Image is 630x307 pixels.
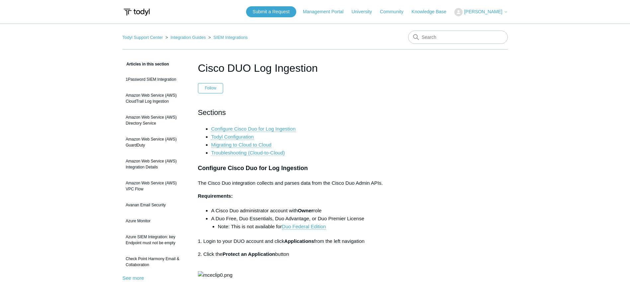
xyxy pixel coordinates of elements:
[211,142,272,148] a: Migrating to Cloud to Cloud
[223,251,275,257] strong: Protect an Application
[123,133,188,152] a: Amazon Web Service (AWS) GuardDuty
[198,60,432,76] h1: Cisco DUO Log Ingestion
[211,134,254,140] a: Todyl Configuration
[123,89,188,108] a: Amazon Web Service (AWS) CloudTrail Log Ingestion
[123,215,188,227] a: Azure Monitor
[218,223,432,231] li: Note: This is not available for
[198,193,233,199] strong: Requirements:
[454,8,507,16] button: [PERSON_NAME]
[198,83,224,93] button: Follow Article
[123,111,188,130] a: Amazon Web Service (AWS) Directory Service
[123,73,188,86] a: 1Password SIEM Integration
[464,9,502,14] span: [PERSON_NAME]
[198,163,432,173] h3: Configure Cisco Duo for Log Ingestion
[198,237,432,245] p: 1. Login to your DUO account and click from the left navigation
[198,250,432,266] p: 2. Click the button
[282,224,326,230] a: Duo Federal Edition
[380,8,410,15] a: Community
[211,207,432,215] li: A Cisco Duo administrator account with role
[123,275,144,281] a: See more
[123,155,188,173] a: Amazon Web Service (AWS) Integration Details
[351,8,378,15] a: University
[198,107,432,118] h2: Sections
[170,35,206,40] a: Integration Guides
[211,215,432,231] li: A Duo Free, Duo Essentials, Duo Advantage, or Duo Premier License
[211,126,296,132] a: Configure Cisco Duo for Log Ingestion
[408,31,508,44] input: Search
[298,208,314,213] strong: Owner
[123,35,164,40] li: Todyl Support Center
[284,238,314,244] strong: Applications
[123,231,188,249] a: Azure SIEM Integration: key Endpoint must not be empty
[123,177,188,195] a: Amazon Web Service (AWS) VPC Flow
[214,35,248,40] a: SIEM Integrations
[198,271,232,279] img: mceclip0.png
[123,35,163,40] a: Todyl Support Center
[411,8,453,15] a: Knowledge Base
[198,179,432,187] p: The Cisco Duo integration collects and parses data from the Cisco Duo Admin APIs.
[123,62,169,66] span: Articles in this section
[123,199,188,211] a: Avanan Email Security
[207,35,248,40] li: SIEM Integrations
[164,35,207,40] li: Integration Guides
[123,6,151,18] img: Todyl Support Center Help Center home page
[303,8,350,15] a: Management Portal
[211,150,285,156] a: Troubleshooting (Cloud-to-Cloud)
[123,253,188,271] a: Check Point Harmony Email & Collaboration
[246,6,296,17] a: Submit a Request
